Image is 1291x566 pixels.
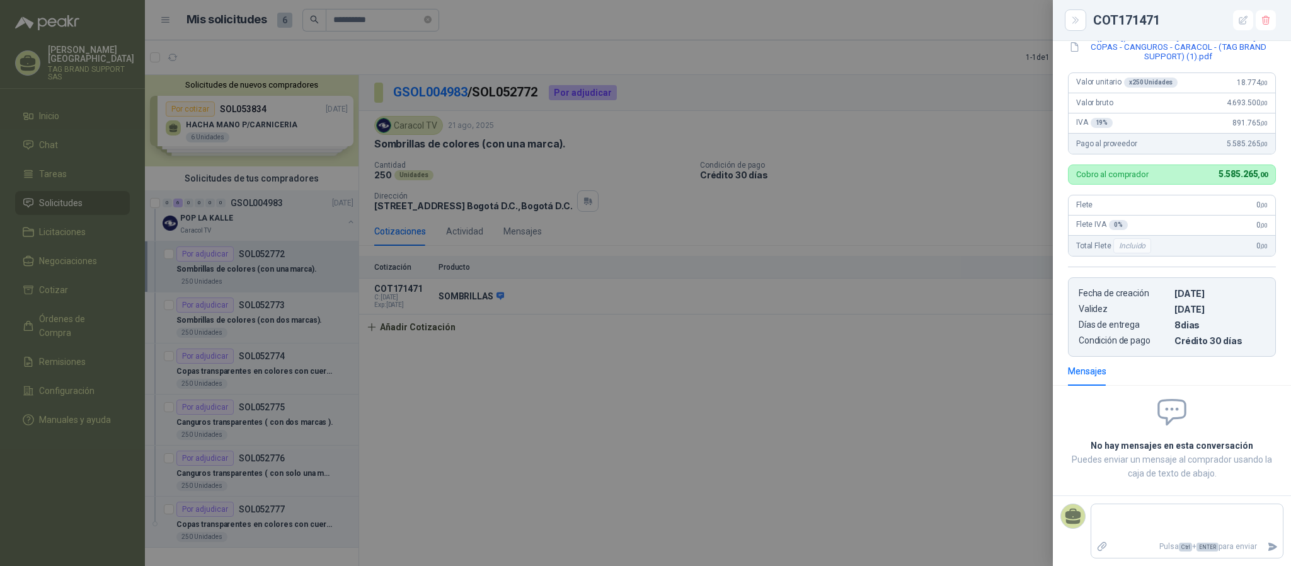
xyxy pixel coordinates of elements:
span: Flete [1076,200,1093,209]
span: 4.693.500 [1227,98,1268,107]
label: Adjuntar archivos [1091,536,1113,558]
span: IVA [1076,118,1113,128]
p: [DATE] [1174,288,1265,299]
span: ,00 [1260,141,1268,147]
span: 891.765 [1232,118,1268,127]
span: 0 [1256,241,1268,250]
span: 5.585.265 [1219,169,1268,179]
p: Condición de pago [1079,335,1169,346]
div: 19 % [1091,118,1113,128]
span: ENTER [1196,543,1219,552]
span: Valor unitario [1076,78,1178,88]
span: 5.585.265 [1227,139,1268,148]
p: Días de entrega [1079,320,1169,330]
div: x 250 Unidades [1124,78,1178,88]
span: 0 [1256,200,1268,209]
div: Incluido [1113,238,1151,253]
span: ,00 [1260,79,1268,86]
span: 0 [1256,221,1268,229]
p: 8 dias [1174,320,1265,330]
span: Ctrl [1179,543,1192,552]
p: Pulsa + para enviar [1113,536,1263,558]
span: ,00 [1260,100,1268,107]
span: Flete IVA [1076,220,1128,230]
p: Puedes enviar un mensaje al comprador usando la caja de texto de abajo. [1068,453,1276,480]
button: Enviar [1262,536,1283,558]
span: ,00 [1260,202,1268,209]
span: ,00 [1260,120,1268,127]
div: 0 % [1109,220,1128,230]
span: Valor bruto [1076,98,1113,107]
span: ,00 [1260,243,1268,250]
span: ,00 [1260,222,1268,229]
span: ,00 [1258,171,1268,179]
p: Validez [1079,304,1169,315]
span: Total Flete [1076,238,1154,253]
p: Fecha de creación [1079,288,1169,299]
span: 18.774 [1237,78,1268,87]
p: [DATE] [1174,304,1265,315]
button: ([DATE]) - C-1358-25 - [GEOGRAPHIC_DATA] - COPAS - CANGUROS - CARACOL - (TAG BRAND SUPPORT) (1).pdf [1068,32,1276,62]
div: COT171471 [1093,10,1276,30]
h2: No hay mensajes en esta conversación [1068,439,1276,453]
div: Mensajes [1068,364,1106,378]
p: Crédito 30 días [1174,335,1265,346]
span: Pago al proveedor [1076,139,1137,148]
button: Close [1068,13,1083,28]
p: Cobro al comprador [1076,170,1149,178]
